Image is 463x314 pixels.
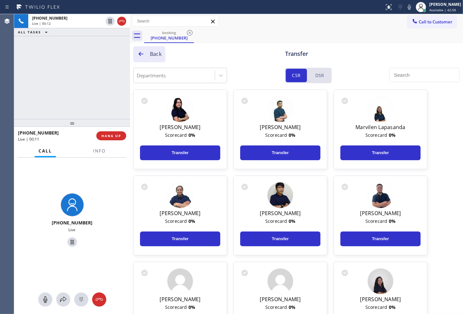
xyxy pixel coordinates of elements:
span: Live | 00:12 [32,21,51,26]
button: Transfer [140,145,220,160]
button: Mute [38,292,52,307]
div: [PERSON_NAME] [143,209,218,218]
button: Transfer [240,231,320,246]
span: [PHONE_NUMBER] [52,220,92,226]
button: HANG UP [96,131,126,140]
div: [PERSON_NAME] [143,295,218,304]
span: Scorecard [265,304,287,310]
span: Live [69,227,76,232]
div: (855) 625-0400 [145,29,193,42]
img: Break [368,96,393,122]
span: Scorecard [165,218,187,224]
span: 0 % [389,132,396,138]
img: Unavailable [368,182,393,208]
span: Call [39,148,52,154]
span: 0 % [188,218,195,224]
input: Search [132,16,218,26]
span: HANG UP [101,134,121,138]
input: Search [389,68,460,82]
button: Call to Customer [407,16,457,28]
div: [PERSON_NAME] [243,123,318,132]
img: Unavailable [267,182,293,208]
h5: Transfer [136,49,457,58]
button: Call [35,145,56,157]
span: Scorecard [265,132,287,138]
span: Scorecard [165,304,187,310]
div: [PERSON_NAME] [429,2,461,7]
span: 0 % [289,132,295,138]
span: Info [93,148,106,154]
span: [PHONE_NUMBER] [32,15,67,21]
button: Mute [405,3,414,12]
span: 0 % [389,304,396,310]
img: Unavailable [368,268,393,294]
div: Departments [137,72,166,79]
button: Hold Customer [67,237,77,247]
span: 0 % [289,218,295,224]
div: CSR [286,69,307,82]
img: Unavailable [167,268,193,294]
span: Scorecard [365,218,388,224]
span: Scorecard [365,132,388,138]
span: 0 % [188,304,195,310]
span: Scorecard [165,132,187,138]
span: 0 % [188,132,195,138]
span: 0 % [289,304,295,310]
div: Marvilen Lapasanda [343,123,418,132]
span: Live | 00:11 [18,136,39,142]
div: [PERSON_NAME] [143,123,218,132]
img: Unavailable [267,268,293,294]
div: [PHONE_NUMBER] [145,35,193,41]
span: Scorecard [265,218,287,224]
div: [PERSON_NAME] [243,295,318,304]
img: Available [167,96,193,122]
span: Call to Customer [419,19,452,25]
div: [PERSON_NAME] [343,209,418,218]
button: Transfer [340,231,421,246]
button: Transfer [240,145,320,160]
button: Hold Customer [106,17,115,26]
span: 0 % [389,218,396,224]
div: [PERSON_NAME] [243,209,318,218]
div: [PERSON_NAME] [343,295,418,304]
span: Scorecard [365,304,388,310]
button: Hang up [117,17,126,26]
button: Open dialpad [74,292,88,307]
div: DSR [309,69,331,82]
img: Available [167,182,193,208]
button: Open directory [56,292,70,307]
img: Break [267,96,293,122]
span: Back [150,50,162,58]
span: ALL TASKS [18,30,41,34]
button: Transfer [340,145,421,160]
span: [PHONE_NUMBER] [18,130,59,136]
span: Available | 42:58 [429,8,456,12]
button: Transfer [140,231,220,246]
div: booking [145,30,193,35]
button: Hang up [92,292,106,307]
button: ALL TASKS [14,28,54,36]
button: Info [89,145,109,157]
